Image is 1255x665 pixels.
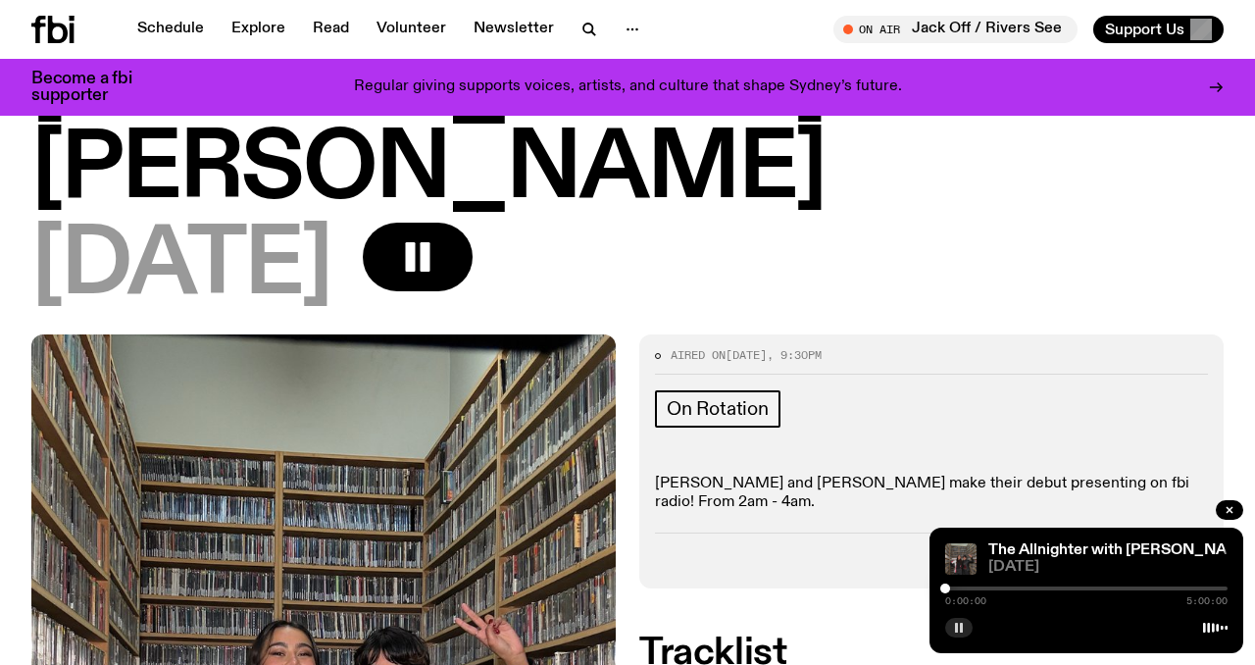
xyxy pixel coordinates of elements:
[31,71,157,104] h3: Become a fbi supporter
[655,475,1208,512] p: [PERSON_NAME] and [PERSON_NAME] make their debut presenting on fbi radio! From 2am - 4am.
[220,16,297,43] a: Explore
[667,398,769,420] span: On Rotation
[125,16,216,43] a: Schedule
[354,78,902,96] p: Regular giving supports voices, artists, and culture that shape Sydney’s future.
[988,560,1228,575] span: [DATE]
[301,16,361,43] a: Read
[31,223,331,311] span: [DATE]
[767,347,822,363] span: , 9:30pm
[726,347,767,363] span: [DATE]
[671,347,726,363] span: Aired on
[462,16,566,43] a: Newsletter
[833,16,1078,43] button: On AirJack Off / Rivers See
[1093,16,1224,43] button: Support Us
[365,16,458,43] a: Volunteer
[1186,596,1228,606] span: 5:00:00
[1105,21,1184,38] span: Support Us
[655,390,780,428] a: On Rotation
[945,596,986,606] span: 0:00:00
